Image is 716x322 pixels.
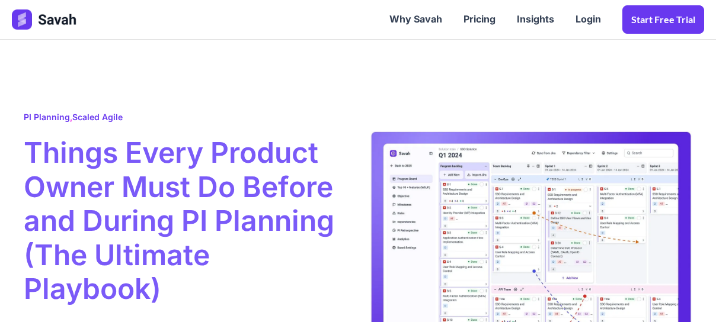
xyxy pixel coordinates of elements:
a: Pricing [453,1,506,38]
a: Start Free trial [622,5,704,34]
span: , [24,111,123,124]
a: Login [565,1,612,38]
a: Why Savah [379,1,453,38]
a: PI Planning [24,112,70,122]
a: Scaled Agile [72,112,123,122]
a: Insights [506,1,565,38]
span: Things Every Product Owner Must Do Before and During PI Planning (The Ultimate Playbook) [24,136,346,306]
